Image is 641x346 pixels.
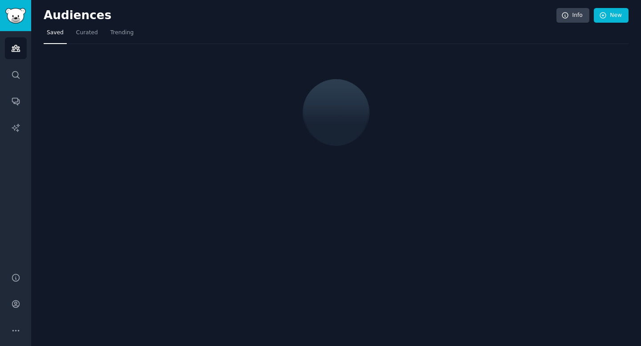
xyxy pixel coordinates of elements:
h2: Audiences [44,8,556,23]
a: New [594,8,629,23]
span: Curated [76,29,98,37]
a: Info [556,8,589,23]
span: Trending [110,29,134,37]
a: Saved [44,26,67,44]
span: Saved [47,29,64,37]
img: GummySearch logo [5,8,26,24]
a: Curated [73,26,101,44]
a: Trending [107,26,137,44]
